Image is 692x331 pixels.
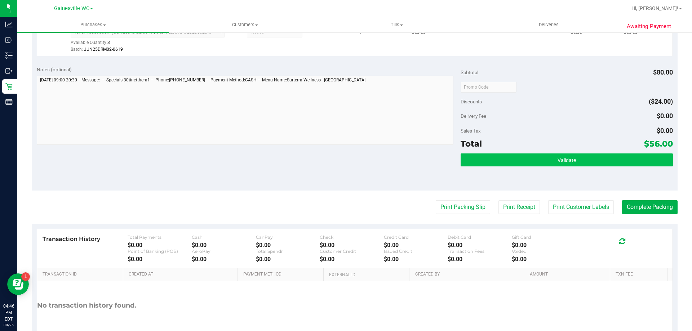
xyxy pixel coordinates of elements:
[5,98,13,106] inline-svg: Reports
[512,256,576,263] div: $0.00
[548,200,614,214] button: Print Customer Labels
[17,22,169,28] span: Purchases
[415,272,521,277] a: Created By
[436,200,490,214] button: Print Packing Slip
[71,37,233,52] div: Available Quantity:
[192,234,256,240] div: Cash
[37,67,72,72] span: Notes (optional)
[3,322,14,328] p: 08/25
[128,242,192,249] div: $0.00
[323,268,409,281] th: External ID
[7,273,29,295] iframe: Resource center
[5,21,13,28] inline-svg: Analytics
[473,17,625,32] a: Deliveries
[657,112,673,120] span: $0.00
[192,249,256,254] div: AeroPay
[192,242,256,249] div: $0.00
[243,272,321,277] a: Payment Method
[43,272,120,277] a: Transaction ID
[644,139,673,149] span: $56.00
[530,272,607,277] a: Amount
[192,256,256,263] div: $0.00
[384,234,448,240] div: Credit Card
[461,95,482,108] span: Discounts
[3,303,14,322] p: 04:46 PM EDT
[448,242,512,249] div: $0.00
[384,256,448,263] div: $0.00
[616,272,664,277] a: Txn Fee
[622,200,678,214] button: Complete Packing
[5,83,13,90] inline-svg: Retail
[461,113,486,119] span: Delivery Fee
[512,234,576,240] div: Gift Card
[128,256,192,263] div: $0.00
[320,249,384,254] div: Customer Credit
[54,5,89,12] span: Gainesville WC
[558,157,576,163] span: Validate
[256,242,320,249] div: $0.00
[448,256,512,263] div: $0.00
[256,256,320,263] div: $0.00
[512,249,576,254] div: Voided
[169,22,320,28] span: Customers
[71,47,83,52] span: Batch:
[320,256,384,263] div: $0.00
[128,249,192,254] div: Point of Banking (POB)
[461,82,516,93] input: Promo Code
[128,234,192,240] div: Total Payments
[37,281,136,330] div: No transaction history found.
[21,272,30,281] iframe: Resource center unread badge
[461,70,478,75] span: Subtotal
[448,234,512,240] div: Debit Card
[5,36,13,44] inline-svg: Inbound
[529,22,568,28] span: Deliveries
[107,40,110,45] span: 3
[256,249,320,254] div: Total Spendr
[649,98,673,105] span: ($24.00)
[5,52,13,59] inline-svg: Inventory
[498,200,540,214] button: Print Receipt
[320,242,384,249] div: $0.00
[448,249,512,254] div: Transaction Fees
[384,242,448,249] div: $0.00
[384,249,448,254] div: Issued Credit
[256,234,320,240] div: CanPay
[461,139,482,149] span: Total
[169,17,321,32] a: Customers
[461,153,673,166] button: Validate
[320,234,384,240] div: Check
[627,22,671,31] span: Awaiting Payment
[321,22,472,28] span: Tills
[129,272,235,277] a: Created At
[461,128,481,134] span: Sales Tax
[657,127,673,134] span: $0.00
[653,68,673,76] span: $80.00
[84,47,123,52] span: JUN25DRM02-0619
[321,17,473,32] a: Tills
[512,242,576,249] div: $0.00
[631,5,678,11] span: Hi, [PERSON_NAME]!
[17,17,169,32] a: Purchases
[5,67,13,75] inline-svg: Outbound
